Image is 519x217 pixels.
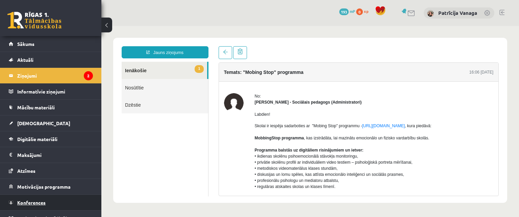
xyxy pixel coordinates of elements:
[7,12,61,29] a: Rīgas 1. Tālmācības vidusskola
[17,68,93,83] legend: Ziņojumi
[123,44,202,49] h4: Temats: "Mobing Stop" programma
[17,120,70,126] span: [DEMOGRAPHIC_DATA]
[153,122,262,127] b: Programma balstās uz digitāliem risinājumiem un ietver:
[350,8,355,14] span: mP
[93,39,102,47] span: 1
[123,67,142,87] img: Dagnija Gaubšteina - Sociālais pedagogs
[17,136,57,142] span: Digitālie materiāli
[356,8,363,15] span: 0
[438,9,477,16] a: Patrīcija Vanaga
[9,100,93,115] a: Mācību materiāli
[9,131,93,147] a: Digitālie materiāli
[17,184,71,190] span: Motivācijas programma
[9,36,93,52] a: Sākums
[9,163,93,179] a: Atzīmes
[339,8,349,15] span: 193
[364,8,368,14] span: xp
[427,10,434,17] img: Patrīcija Vanaga
[17,199,46,206] span: Konferences
[153,74,261,79] strong: [PERSON_NAME] - Sociālais pedagogs (Administratori)
[17,84,93,99] legend: Informatīvie ziņojumi
[9,195,93,210] a: Konferences
[20,53,107,70] a: Nosūtītie
[9,115,93,131] a: [DEMOGRAPHIC_DATA]
[153,67,392,73] div: No:
[9,52,93,67] a: Aktuāli
[17,147,93,163] legend: Maksājumi
[84,71,93,80] i: 2
[9,84,93,99] a: Informatīvie ziņojumi
[339,8,355,14] a: 193 mP
[356,8,372,14] a: 0 xp
[261,98,304,102] a: [URL][DOMAIN_NAME]
[153,85,392,91] p: Labdien!
[153,110,203,114] b: MobbingStop programma
[17,41,34,47] span: Sākums
[20,36,106,53] a: 1Ienākošie
[20,70,107,87] a: Dzēstie
[9,68,93,83] a: Ziņojumi2
[17,57,33,63] span: Aktuāli
[20,20,107,32] a: Jauns ziņojums
[9,147,93,163] a: Maksājumi
[9,179,93,194] a: Motivācijas programma
[368,43,392,49] div: 16:06 [DATE]
[17,168,35,174] span: Atzīmes
[17,104,55,110] span: Mācību materiāli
